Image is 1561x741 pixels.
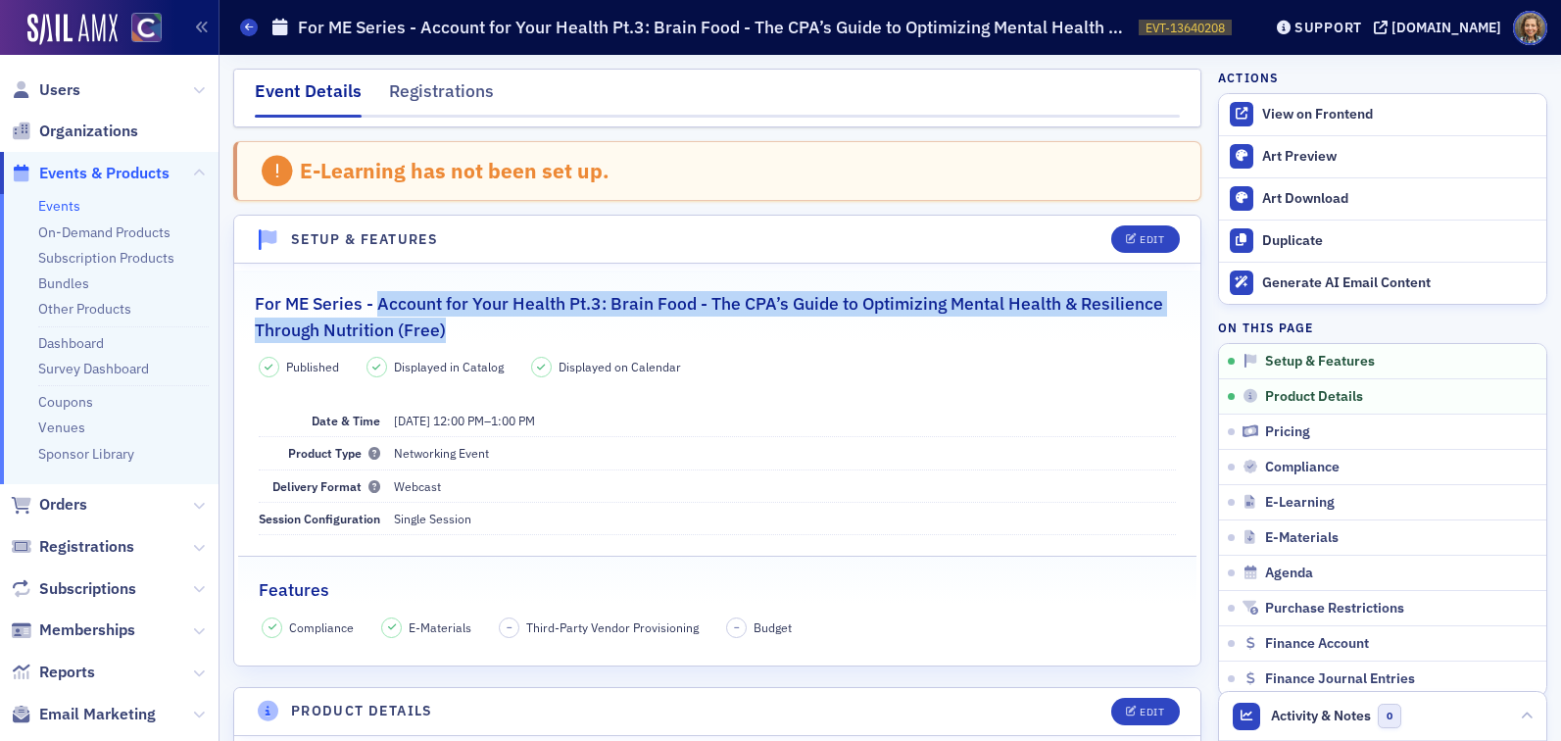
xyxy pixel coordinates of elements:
span: Webcast [394,478,441,494]
span: Compliance [289,618,354,636]
span: Single Session [394,511,471,526]
span: Email Marketing [39,704,156,725]
a: Subscription Products [38,249,174,267]
span: Memberships [39,619,135,641]
a: Art Preview [1219,136,1546,177]
span: Setup & Features [1265,353,1375,370]
a: Registrations [11,536,134,558]
span: Orders [39,494,87,516]
span: Third-Party Vendor Provisioning [526,618,699,636]
a: View Homepage [118,13,162,46]
a: On-Demand Products [38,223,171,241]
span: E-Learning [1265,494,1335,512]
div: E-Learning has not been set up. [300,158,610,183]
a: Sponsor Library [38,445,134,463]
span: Purchase Restrictions [1265,600,1404,617]
a: Orders [11,494,87,516]
h2: For ME Series - Account for Your Health Pt.3: Brain Food - The CPA’s Guide to Optimizing Mental H... [255,291,1180,343]
span: 0 [1378,704,1402,728]
span: Activity & Notes [1271,706,1371,726]
span: Compliance [1265,459,1340,476]
div: Registrations [389,78,494,115]
span: Finance Journal Entries [1265,670,1415,688]
span: Networking Event [394,445,489,461]
span: [DATE] [394,413,430,428]
span: – [734,620,740,634]
span: Session Configuration [259,511,380,526]
h4: On this page [1218,319,1547,336]
span: E-Materials [409,618,471,636]
span: Registrations [39,536,134,558]
span: Agenda [1265,565,1313,582]
span: Product Details [1265,388,1363,406]
span: – [507,620,512,634]
span: Displayed on Calendar [559,358,681,375]
h4: Actions [1218,69,1279,86]
img: SailAMX [131,13,162,43]
button: Duplicate [1219,220,1546,262]
span: Subscriptions [39,578,136,600]
span: Published [286,358,339,375]
div: Edit [1140,707,1164,717]
time: 1:00 PM [491,413,535,428]
a: Email Marketing [11,704,156,725]
div: Edit [1140,234,1164,245]
span: Displayed in Catalog [394,358,504,375]
a: Organizations [11,121,138,142]
span: Product Type [288,445,380,461]
a: Survey Dashboard [38,360,149,377]
span: Date & Time [312,413,380,428]
span: Pricing [1265,423,1310,441]
span: Events & Products [39,163,170,184]
a: Coupons [38,393,93,411]
div: [DOMAIN_NAME] [1391,19,1501,36]
span: Organizations [39,121,138,142]
h1: For ME Series - Account for Your Health Pt.3: Brain Food - The CPA’s Guide to Optimizing Mental H... [298,16,1129,39]
a: Other Products [38,300,131,318]
div: Generate AI Email Content [1262,274,1537,292]
a: Venues [38,419,85,436]
a: Events & Products [11,163,170,184]
img: SailAMX [27,14,118,45]
h2: Features [259,577,329,603]
div: Duplicate [1262,232,1537,250]
time: 12:00 PM [433,413,484,428]
a: Dashboard [38,334,104,352]
div: View on Frontend [1262,106,1537,123]
a: Art Download [1219,177,1546,220]
h4: Product Details [291,701,433,721]
span: Finance Account [1265,635,1369,653]
a: Users [11,79,80,101]
a: Memberships [11,619,135,641]
span: Delivery Format [272,478,380,494]
div: Art Download [1262,190,1537,208]
button: Edit [1111,698,1179,725]
button: [DOMAIN_NAME] [1374,21,1508,34]
div: Support [1294,19,1362,36]
button: Edit [1111,225,1179,253]
button: Generate AI Email Content [1219,262,1546,304]
span: – [394,413,535,428]
div: Art Preview [1262,148,1537,166]
div: Event Details [255,78,362,118]
a: View on Frontend [1219,94,1546,135]
a: Reports [11,662,95,683]
h4: Setup & Features [291,229,438,250]
span: Budget [754,618,792,636]
a: Subscriptions [11,578,136,600]
span: EVT-13640208 [1146,20,1225,36]
a: Bundles [38,274,89,292]
span: Users [39,79,80,101]
span: Reports [39,662,95,683]
a: Events [38,197,80,215]
span: E-Materials [1265,529,1339,547]
span: Profile [1513,11,1547,45]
